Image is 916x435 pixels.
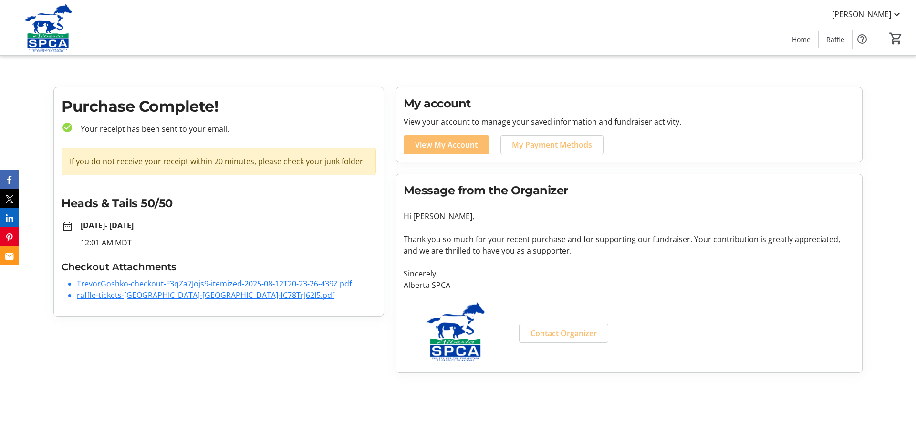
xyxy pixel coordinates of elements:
[62,195,376,212] h2: Heads & Tails 50/50
[404,116,854,127] p: View your account to manage your saved information and fundraiser activity.
[62,148,376,175] div: If you do not receive your receipt within 20 minutes, please check your junk folder.
[819,31,852,48] a: Raffle
[62,95,376,118] h1: Purchase Complete!
[531,328,597,339] span: Contact Organizer
[415,139,478,150] span: View My Account
[62,122,73,133] mat-icon: check_circle
[404,302,508,361] img: Alberta SPCA logo
[62,221,73,232] mat-icon: date_range
[73,123,376,135] p: Your receipt has been sent to your email.
[404,135,489,154] a: View My Account
[792,34,811,44] span: Home
[404,182,854,199] h2: Message from the Organizer
[81,237,376,248] p: 12:01 AM MDT
[404,233,854,256] p: Thank you so much for your recent purchase and for supporting our fundraiser. Your contribution i...
[404,95,854,112] h2: My account
[853,30,872,49] button: Help
[824,7,910,22] button: [PERSON_NAME]
[500,135,604,154] a: My Payment Methods
[404,279,854,291] p: Alberta SPCA
[404,211,854,222] p: Hi [PERSON_NAME],
[6,4,91,52] img: Alberta SPCA's Logo
[404,268,854,279] p: Sincerely,
[77,290,334,300] a: raffle-tickets-[GEOGRAPHIC_DATA]-[GEOGRAPHIC_DATA]-fC78TrJ62I5.pdf
[62,260,376,274] h3: Checkout Attachments
[832,9,891,20] span: [PERSON_NAME]
[826,34,844,44] span: Raffle
[512,139,592,150] span: My Payment Methods
[77,278,352,289] a: TrevorGoshko-checkout-F3qZa7Jojs9-itemized-2025-08-12T20-23-26-439Z.pdf
[519,324,608,343] a: Contact Organizer
[784,31,818,48] a: Home
[81,220,134,231] strong: [DATE] - [DATE]
[887,30,905,47] button: Cart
